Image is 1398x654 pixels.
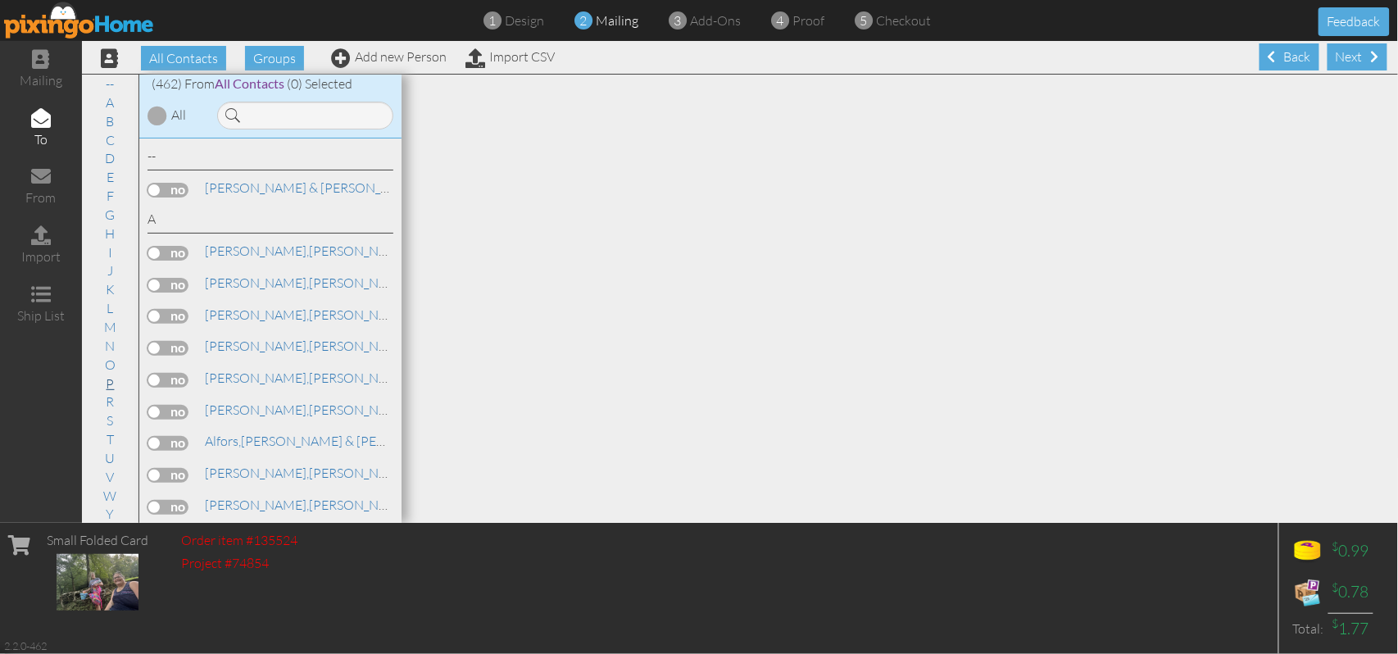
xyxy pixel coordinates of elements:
[505,12,544,29] span: design
[4,2,155,39] img: pixingo logo
[98,279,123,299] a: K
[580,11,588,30] span: 2
[596,12,638,29] span: mailing
[287,75,352,92] span: (0) Selected
[203,368,528,388] a: [PERSON_NAME] & [PERSON_NAME]
[97,355,124,375] a: O
[98,111,123,131] a: B
[1328,43,1387,70] div: Next
[148,210,393,234] div: A
[876,12,931,29] span: checkout
[1291,576,1324,609] img: expense-icon.png
[171,106,186,125] div: All
[860,11,868,30] span: 5
[203,431,460,451] a: [PERSON_NAME] & [PERSON_NAME]
[205,243,309,259] span: [PERSON_NAME],
[203,241,412,261] a: [PERSON_NAME]
[203,336,412,356] a: [PERSON_NAME]
[148,147,393,170] div: --
[181,531,297,550] div: Order item #135524
[203,400,412,420] a: [PERSON_NAME]
[205,370,309,386] span: [PERSON_NAME],
[1319,7,1390,36] button: Feedback
[1287,613,1328,644] td: Total:
[331,48,447,65] a: Add new Person
[98,448,124,468] a: U
[245,46,304,70] span: Groups
[99,261,121,280] a: J
[98,224,124,243] a: H
[1291,535,1324,568] img: points-icon.png
[205,465,309,481] span: [PERSON_NAME],
[489,11,497,30] span: 1
[205,433,241,449] span: Alfors,
[792,12,824,29] span: proof
[98,93,123,112] a: A
[98,205,124,225] a: G
[98,74,123,93] a: --
[99,411,122,430] a: S
[96,317,125,337] a: M
[181,554,297,573] div: Project #74854
[205,497,309,513] span: [PERSON_NAME],
[203,178,424,198] a: [PERSON_NAME] & [PERSON_NAME]
[98,504,123,524] a: Y
[100,243,120,262] a: I
[96,486,125,506] a: W
[215,75,284,91] span: All Contacts
[1260,43,1319,70] div: Back
[98,374,123,393] a: P
[1332,539,1339,553] sup: $
[1332,616,1339,630] sup: $
[1328,572,1373,613] td: 0.78
[690,12,741,29] span: add-ons
[98,336,124,356] a: N
[98,130,123,150] a: C
[98,186,122,206] a: F
[203,273,412,293] a: [PERSON_NAME]
[139,75,402,93] div: (462) From
[1332,580,1339,594] sup: $
[98,429,122,449] a: T
[203,463,412,483] a: [PERSON_NAME]
[57,554,138,611] img: 135394-1-1757029540215-b197032035e897b9-qa.jpg
[98,167,122,187] a: E
[98,392,123,411] a: R
[1328,613,1373,644] td: 1.77
[1328,531,1373,572] td: 0.99
[205,307,309,323] span: [PERSON_NAME],
[4,638,47,653] div: 2.2.0-462
[465,48,555,65] a: Import CSV
[203,305,412,325] a: [PERSON_NAME]
[674,11,682,30] span: 3
[98,148,124,168] a: D
[205,402,309,418] span: [PERSON_NAME],
[205,338,309,354] span: [PERSON_NAME],
[47,531,148,550] div: Small Folded Card
[99,298,122,318] a: L
[98,467,123,487] a: V
[777,11,784,30] span: 4
[203,495,412,515] a: [PERSON_NAME]
[205,275,309,291] span: [PERSON_NAME],
[141,46,226,70] span: All Contacts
